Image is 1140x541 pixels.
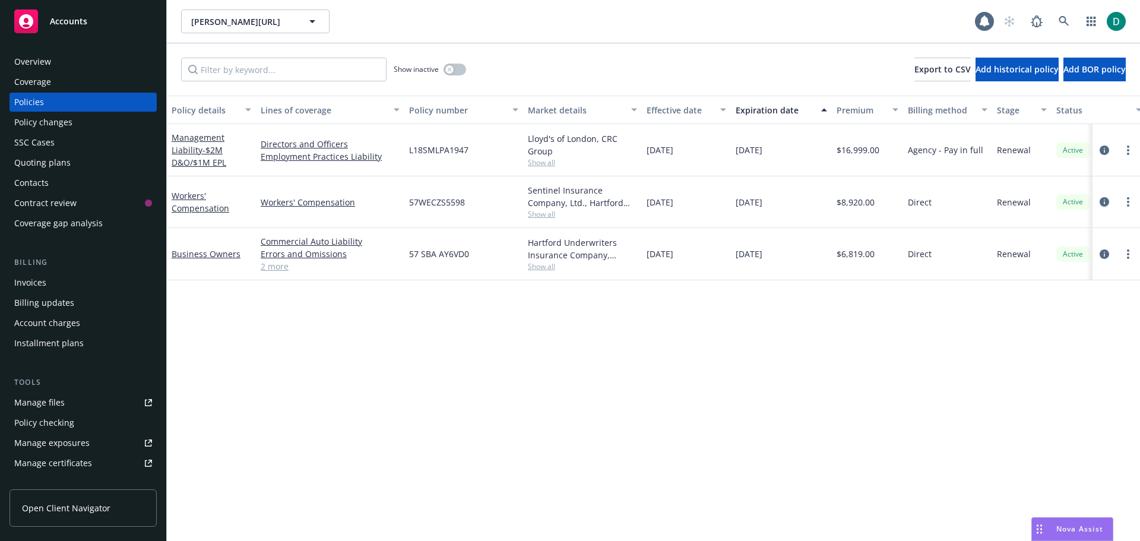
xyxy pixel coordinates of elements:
[1052,10,1076,33] a: Search
[9,293,157,312] a: Billing updates
[9,194,157,213] a: Contract review
[528,104,624,116] div: Market details
[9,413,157,432] a: Policy checking
[409,248,469,260] span: 57 SBA AY6VD0
[997,10,1021,33] a: Start snowing
[172,248,240,260] a: Business Owners
[736,104,814,116] div: Expiration date
[908,104,974,116] div: Billing method
[14,93,44,112] div: Policies
[409,144,468,156] span: L18SMLPA1947
[9,273,157,292] a: Invoices
[1097,143,1111,157] a: circleInformation
[172,104,238,116] div: Policy details
[14,113,72,132] div: Policy changes
[256,96,404,124] button: Lines of coverage
[1031,517,1113,541] button: Nova Assist
[9,133,157,152] a: SSC Cases
[9,334,157,353] a: Installment plans
[647,248,673,260] span: [DATE]
[837,144,879,156] span: $16,999.00
[976,64,1059,75] span: Add historical policy
[1032,518,1047,540] div: Drag to move
[9,377,157,388] div: Tools
[172,190,229,214] a: Workers' Compensation
[997,104,1034,116] div: Stage
[14,214,103,233] div: Coverage gap analysis
[9,393,157,412] a: Manage files
[181,58,387,81] input: Filter by keyword...
[9,474,157,493] a: Manage claims
[736,144,762,156] span: [DATE]
[14,153,71,172] div: Quoting plans
[14,72,51,91] div: Coverage
[528,261,637,271] span: Show all
[409,196,465,208] span: 57WECZS5598
[9,314,157,333] a: Account charges
[167,96,256,124] button: Policy details
[261,260,400,273] a: 2 more
[528,157,637,167] span: Show all
[261,235,400,248] a: Commercial Auto Liability
[736,248,762,260] span: [DATE]
[837,248,875,260] span: $6,819.00
[1107,12,1126,31] img: photo
[647,144,673,156] span: [DATE]
[9,173,157,192] a: Contacts
[1097,195,1111,209] a: circleInformation
[14,273,46,292] div: Invoices
[908,196,932,208] span: Direct
[9,113,157,132] a: Policy changes
[1025,10,1049,33] a: Report a Bug
[528,132,637,157] div: Lloyd's of London, CRC Group
[261,104,387,116] div: Lines of coverage
[50,17,87,26] span: Accounts
[9,5,157,38] a: Accounts
[9,153,157,172] a: Quoting plans
[736,196,762,208] span: [DATE]
[528,209,637,219] span: Show all
[528,236,637,261] div: Hartford Underwriters Insurance Company, Hartford Insurance Group
[997,248,1031,260] span: Renewal
[647,196,673,208] span: [DATE]
[997,196,1031,208] span: Renewal
[9,93,157,112] a: Policies
[1061,197,1085,207] span: Active
[14,393,65,412] div: Manage files
[1063,64,1126,75] span: Add BOR policy
[14,413,74,432] div: Policy checking
[1079,10,1103,33] a: Switch app
[14,52,51,71] div: Overview
[997,144,1031,156] span: Renewal
[9,72,157,91] a: Coverage
[261,196,400,208] a: Workers' Compensation
[394,64,439,74] span: Show inactive
[1056,104,1129,116] div: Status
[523,96,642,124] button: Market details
[914,58,971,81] button: Export to CSV
[9,52,157,71] a: Overview
[14,194,77,213] div: Contract review
[976,58,1059,81] button: Add historical policy
[22,502,110,514] span: Open Client Navigator
[14,173,49,192] div: Contacts
[14,434,90,453] div: Manage exposures
[903,96,992,124] button: Billing method
[528,184,637,209] div: Sentinel Insurance Company, Ltd., Hartford Insurance Group
[9,214,157,233] a: Coverage gap analysis
[9,257,157,268] div: Billing
[908,248,932,260] span: Direct
[1061,145,1085,156] span: Active
[9,434,157,453] a: Manage exposures
[9,454,157,473] a: Manage certificates
[832,96,903,124] button: Premium
[1056,524,1103,534] span: Nova Assist
[14,454,92,473] div: Manage certificates
[261,248,400,260] a: Errors and Omissions
[642,96,731,124] button: Effective date
[1121,143,1135,157] a: more
[261,138,400,150] a: Directors and Officers
[1121,247,1135,261] a: more
[1063,58,1126,81] button: Add BOR policy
